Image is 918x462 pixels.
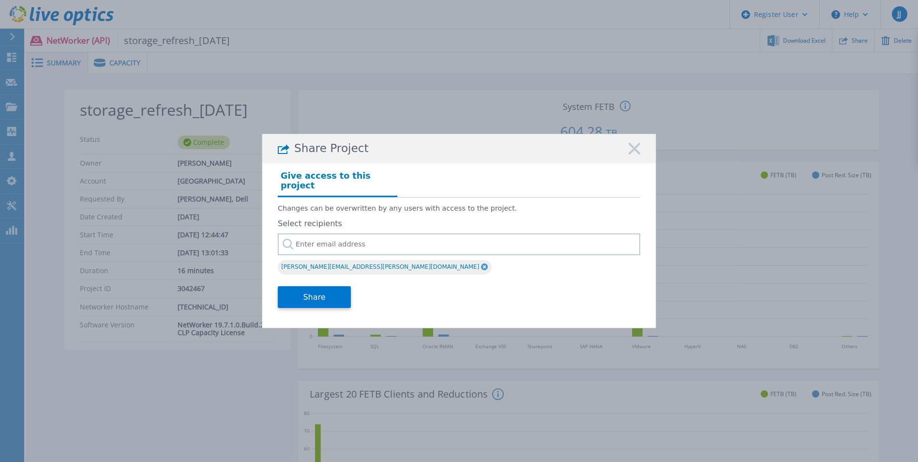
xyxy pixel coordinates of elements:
input: Enter email address [278,233,640,255]
p: Changes can be overwritten by any users with access to the project. [278,204,640,213]
div: [PERSON_NAME][EMAIL_ADDRESS][PERSON_NAME][DOMAIN_NAME] [278,260,492,275]
span: Share Project [294,142,369,155]
h4: Give access to this project [278,168,397,197]
label: Select recipients [278,219,640,228]
button: Share [278,286,351,308]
